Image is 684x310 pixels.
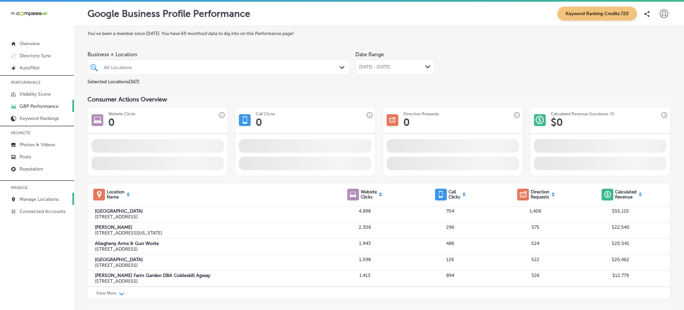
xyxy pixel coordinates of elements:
[322,224,407,230] p: 2,306
[493,208,578,214] p: 1,406
[578,241,663,246] p: $20,541
[108,112,135,116] h3: Website Clicks
[95,262,322,268] p: [STREET_ADDRESS]
[407,224,493,230] p: 296
[107,189,124,199] p: Location Name
[87,8,250,19] p: Google Business Profile Performance
[11,10,48,17] img: 660ab0bf-5cc7-4cb8-ba1c-48b5ae0f18e60NCTV_CLogo_TV_Black_-500x88.png
[359,64,390,70] span: [DATE] - [DATE]
[551,116,563,128] h1: $ 0
[20,142,55,148] p: Photos & Videos
[87,51,350,58] span: Business + Location
[20,116,59,121] p: Keyword Rankings
[403,112,439,116] h3: Direction Requests
[256,112,275,116] h3: Call Clicks
[20,65,40,71] p: AutoPilot
[322,241,407,246] p: 1,943
[20,103,59,109] p: GBP Performance
[95,241,322,246] label: Allegheny Arms & Gun Works
[95,230,322,236] p: [STREET_ADDRESS][US_STATE]
[557,7,637,21] span: Keyword Ranking Credits: 720
[578,224,663,230] p: $22,540
[407,273,493,278] p: 894
[95,273,322,278] label: [PERSON_NAME] Farm Garden DBA Cobleskill Agway
[322,257,407,262] p: 1,598
[355,51,384,58] label: Date Range
[96,291,116,296] p: View More
[20,166,43,172] p: Reputation
[578,257,663,262] p: $20,462
[20,91,51,97] p: Visibility Score
[615,189,637,199] p: Calculated Revenue
[361,189,377,199] p: Website Clicks
[493,257,578,262] p: 522
[108,116,115,128] h1: 0
[578,208,663,214] p: $55,115
[20,196,59,202] p: Manage Locations
[493,273,578,278] p: 326
[95,214,322,220] p: [STREET_ADDRESS]
[531,189,549,199] p: Direction Requests
[95,278,322,284] p: [STREET_ADDRESS]
[322,208,407,214] p: 4,898
[87,31,671,36] label: You've been a member since [DATE] . You have 69 months of data to dig into on this Performance page!
[407,208,493,214] p: 704
[20,154,31,160] p: Posts
[407,257,493,262] p: 126
[95,224,322,230] label: [PERSON_NAME]
[104,64,340,70] div: All Locations
[87,96,167,103] span: Consumer Actions Overview
[493,224,578,230] p: 575
[551,112,614,116] h3: Calculated Revenue (Locations: 0)
[493,241,578,246] p: 524
[403,116,410,128] h1: 0
[20,41,40,46] p: Overview
[20,209,66,214] p: Connected Accounts
[95,208,322,214] label: [GEOGRAPHIC_DATA]
[322,273,407,278] p: 1,413
[95,246,322,252] p: [STREET_ADDRESS]
[448,189,460,199] p: Call Clicks
[578,273,663,278] p: $12,779
[407,241,493,246] p: 486
[87,76,139,85] p: Selected Locations ( 367 )
[95,257,322,262] label: [GEOGRAPHIC_DATA]
[20,53,51,59] p: Directory Sync
[256,116,262,128] h1: 0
